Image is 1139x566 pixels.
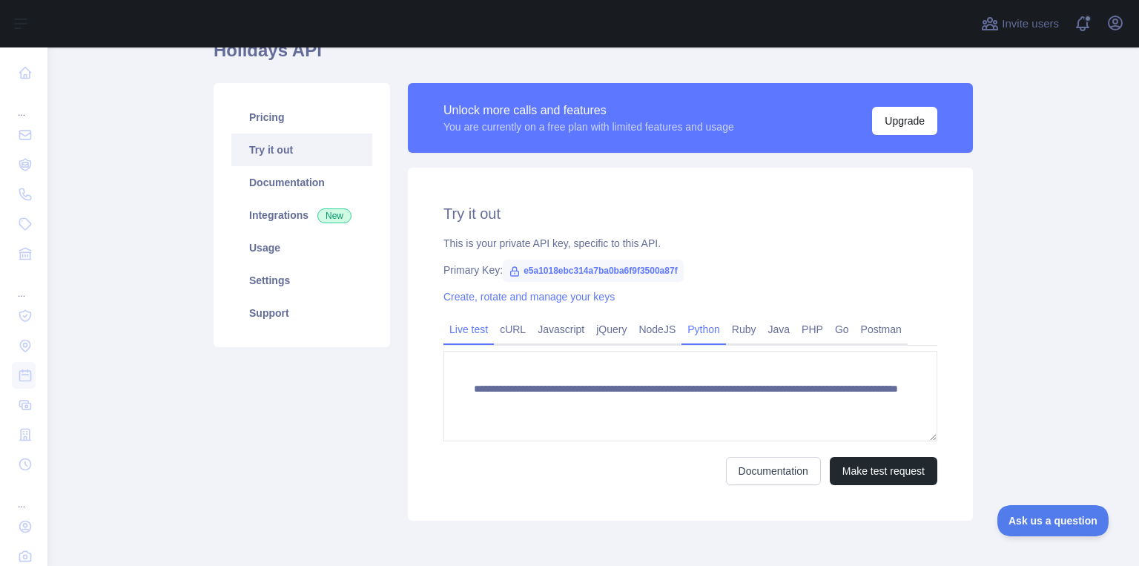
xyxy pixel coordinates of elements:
[443,236,937,251] div: This is your private API key, specific to this API.
[997,505,1109,536] iframe: Toggle Customer Support
[231,166,372,199] a: Documentation
[503,260,684,282] span: e5a1018ebc314a7ba0ba6f9f3500a87f
[231,134,372,166] a: Try it out
[231,101,372,134] a: Pricing
[590,317,633,341] a: jQuery
[978,12,1062,36] button: Invite users
[12,89,36,119] div: ...
[231,199,372,231] a: Integrations New
[317,208,351,223] span: New
[443,102,734,119] div: Unlock more calls and features
[830,457,937,485] button: Make test request
[829,317,855,341] a: Go
[443,119,734,134] div: You are currently on a free plan with limited features and usage
[214,39,973,74] h1: Holidays API
[1002,16,1059,33] span: Invite users
[443,263,937,277] div: Primary Key:
[494,317,532,341] a: cURL
[681,317,726,341] a: Python
[443,317,494,341] a: Live test
[872,107,937,135] button: Upgrade
[231,231,372,264] a: Usage
[12,270,36,300] div: ...
[443,291,615,303] a: Create, rotate and manage your keys
[12,481,36,510] div: ...
[762,317,796,341] a: Java
[855,317,908,341] a: Postman
[796,317,829,341] a: PHP
[726,457,821,485] a: Documentation
[633,317,681,341] a: NodeJS
[231,264,372,297] a: Settings
[231,297,372,329] a: Support
[532,317,590,341] a: Javascript
[443,203,937,224] h2: Try it out
[726,317,762,341] a: Ruby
